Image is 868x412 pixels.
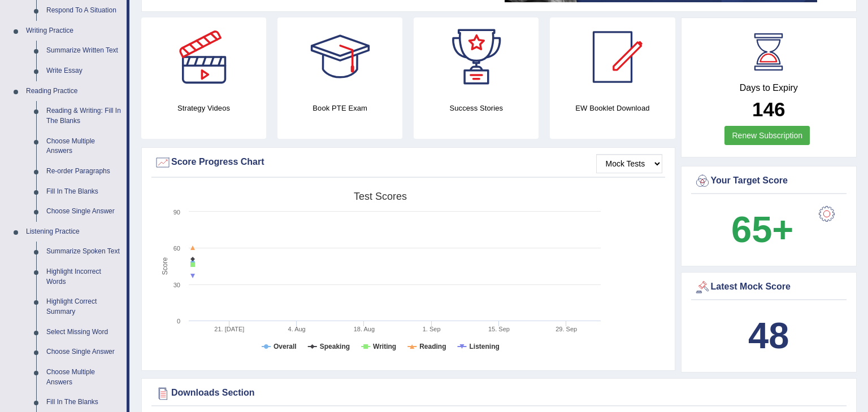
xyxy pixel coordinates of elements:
[419,343,446,350] tspan: Reading
[21,222,127,242] a: Listening Practice
[354,326,375,332] tspan: 18. Aug
[173,245,180,252] text: 60
[41,362,127,392] a: Choose Multiple Answers
[41,1,127,21] a: Respond To A Situation
[277,102,402,114] h4: Book PTE Exam
[41,101,127,131] a: Reading & Writing: Fill In The Blanks
[173,282,180,288] text: 30
[41,132,127,161] a: Choose Multiple Answers
[274,343,297,350] tspan: Overall
[694,173,844,190] div: Your Target Score
[41,262,127,292] a: Highlight Incorrect Words
[423,326,441,332] tspan: 1. Sep
[470,343,500,350] tspan: Listening
[550,102,675,114] h4: EW Booklet Download
[488,326,510,332] tspan: 15. Sep
[555,326,577,332] tspan: 29. Sep
[288,326,306,332] tspan: 4. Aug
[21,81,127,102] a: Reading Practice
[173,209,180,216] text: 90
[41,41,127,61] a: Summarize Written Text
[41,61,127,81] a: Write Essay
[21,21,127,41] a: Writing Practice
[373,343,396,350] tspan: Writing
[748,315,789,356] b: 48
[161,257,169,275] tspan: Score
[214,326,244,332] tspan: 21. [DATE]
[41,182,127,202] a: Fill In The Blanks
[41,161,127,182] a: Re-order Paragraphs
[694,83,844,93] h4: Days to Expiry
[752,98,785,120] b: 146
[41,242,127,262] a: Summarize Spoken Text
[724,126,810,145] a: Renew Subscription
[154,385,844,402] div: Downloads Section
[354,191,407,202] tspan: Test scores
[41,342,127,362] a: Choose Single Answer
[41,322,127,343] a: Select Missing Word
[41,292,127,322] a: Highlight Correct Summary
[41,201,127,222] a: Choose Single Answer
[177,318,180,325] text: 0
[320,343,350,350] tspan: Speaking
[731,209,793,250] b: 65+
[154,154,662,171] div: Score Progress Chart
[141,102,266,114] h4: Strategy Videos
[414,102,539,114] h4: Success Stories
[694,279,844,296] div: Latest Mock Score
